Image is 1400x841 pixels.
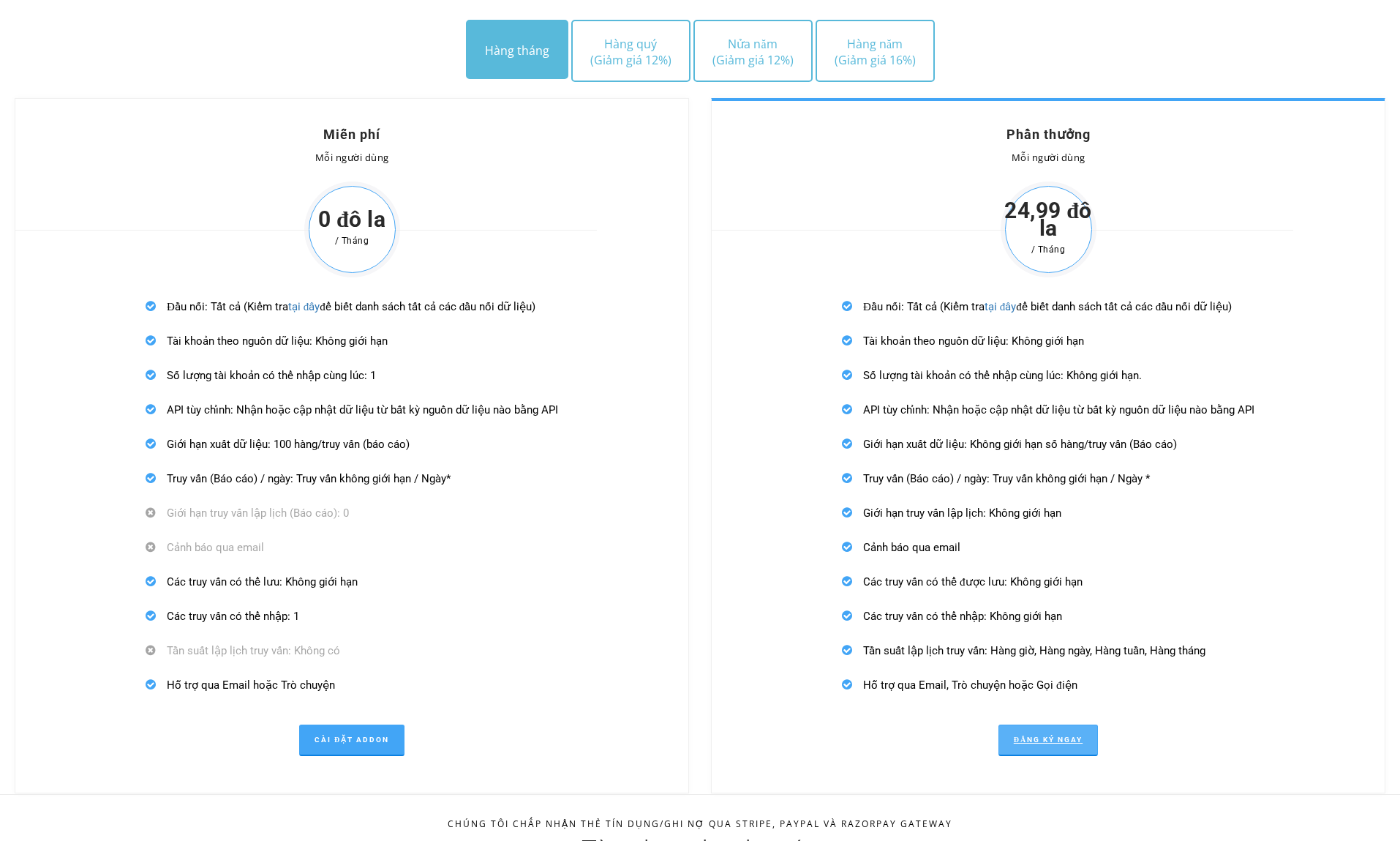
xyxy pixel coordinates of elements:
[299,725,404,756] a: Cài đặt Addon
[466,20,568,78] button: Hàng tháng
[320,300,535,313] font: để biết danh sách tất cả các đầu nối dữ liệu)
[863,541,960,554] font: Cảnh báo qua email
[863,575,1083,588] font: Các truy vấn có thể được lưu: Không giới hạn
[863,507,1061,520] font: Giới hạn truy vấn lập lịch: Không giới hạn
[318,206,385,231] font: 0 đô la
[712,52,794,68] font: (Giảm giá 12%)
[998,725,1098,756] a: Đăng ký ngay
[728,36,777,52] font: Nửa năm
[167,369,376,382] font: Số lượng tài khoản có thể nhập cùng lúc: 1
[863,334,1084,348] font: Tài khoản theo nguồn dữ liệu: Không giới hạn
[571,20,690,82] button: Hàng quý(Giảm giá 12%)
[335,235,369,245] font: / Tháng
[863,610,1062,623] font: Các truy vấn có thể nhập: Không giới hạn
[863,644,1205,657] font: Tần suất lập lịch truy vấn: Hàng giờ, Hàng ngày, Hàng tuần, Hàng tháng
[167,334,388,348] font: Tài khoản theo nguồn dữ liệu: Không giới hạn
[288,300,320,313] a: tại đây
[693,20,813,82] button: Nửa năm(Giảm giá 12%)
[590,52,671,68] font: (Giảm giá 12%)
[1006,127,1091,142] font: Phần thưởng
[863,369,1142,382] font: Số lượng tài khoản có thể nhập cùng lúc: Không giới hạn.
[1014,736,1083,744] font: Đăng ký ngay
[863,472,1150,485] font: Truy vấn (Báo cáo) / ngày: Truy vấn không giới hạn / Ngày *
[1327,771,1400,841] iframe: Tiện ích trò chuyện
[985,300,1017,313] a: tại đây
[167,438,410,451] font: Giới hạn xuất dữ liệu: 100 hàng/truy vấn (báo cáo)
[485,42,549,59] font: Hàng tháng
[1016,300,1232,313] font: để biết danh sách tất cả các đầu nối dữ liệu)
[167,575,358,588] font: Các truy vấn có thể lưu: Không giới hạn
[167,472,451,485] font: Truy vấn (Báo cáo) / ngày: Truy vấn không giới hạn / Ngày*
[167,541,264,554] font: Cảnh báo qua email
[604,36,657,52] font: Hàng quý
[167,507,349,520] font: Giới hạn truy vấn lập lịch (Báo cáo): 0
[167,403,558,416] font: API tùy chỉnh: Nhận hoặc cập nhật dữ liệu từ bất kỳ nguồn dữ liệu nào bằng API
[323,127,380,142] font: Miễn phí
[167,300,288,313] font: Đầu nối: Tất cả (Kiểm tra
[863,679,1077,692] font: Hỗ trợ qua Email, Trò chuyện hoặc Gọi điện
[167,644,340,657] font: Tần suất lập lịch truy vấn: Không có
[835,52,916,68] font: (Giảm giá 16%)
[315,736,389,744] font: Cài đặt Addon
[1031,244,1066,254] font: / Tháng
[863,403,1254,416] font: API tùy chỉnh: Nhận hoặc cập nhật dữ liệu từ bất kỳ nguồn dữ liệu nào bằng API
[315,151,389,164] font: Mỗi người dùng
[167,679,335,692] font: Hỗ trợ qua Email hoặc Trò chuyện
[448,818,952,830] font: Chúng tôi chấp nhận thẻ tín dụng/ghi nợ qua Stripe, Paypal và Razorpay Gateway
[1012,151,1085,164] font: Mỗi người dùng
[816,20,935,82] button: Hàng năm(Giảm giá 16%)
[863,438,1177,451] font: Giới hạn xuất dữ liệu: Không giới hạn số hàng/truy vấn (Báo cáo)
[167,610,299,623] font: Các truy vấn có thể nhập: 1
[863,300,985,313] font: Đầu nối: Tất cả (Kiểm tra
[1004,197,1092,240] font: 24,99 đô la
[847,36,903,52] font: Hàng năm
